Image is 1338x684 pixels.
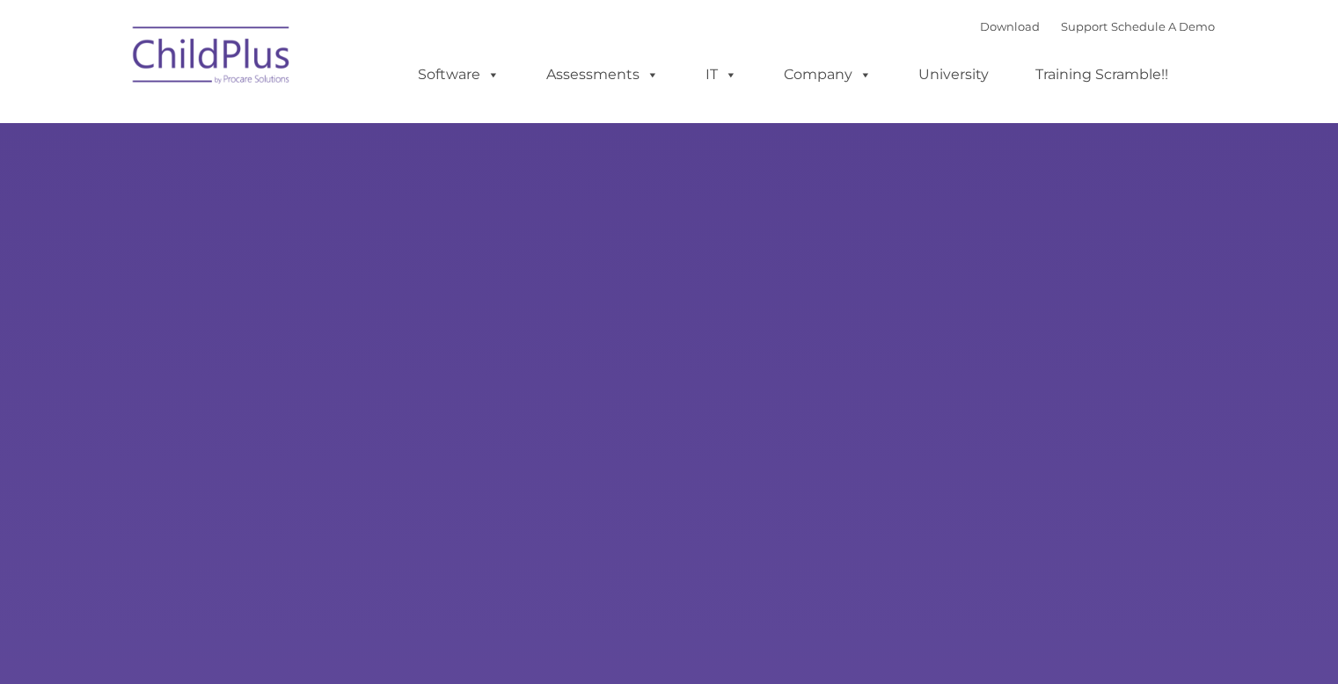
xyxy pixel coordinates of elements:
a: Assessments [529,57,676,92]
a: Company [766,57,889,92]
font: | [980,19,1215,33]
img: ChildPlus by Procare Solutions [124,14,300,102]
a: Support [1061,19,1108,33]
a: Schedule A Demo [1111,19,1215,33]
a: Training Scramble!! [1018,57,1186,92]
a: University [901,57,1006,92]
a: Software [400,57,517,92]
a: IT [688,57,755,92]
a: Download [980,19,1040,33]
